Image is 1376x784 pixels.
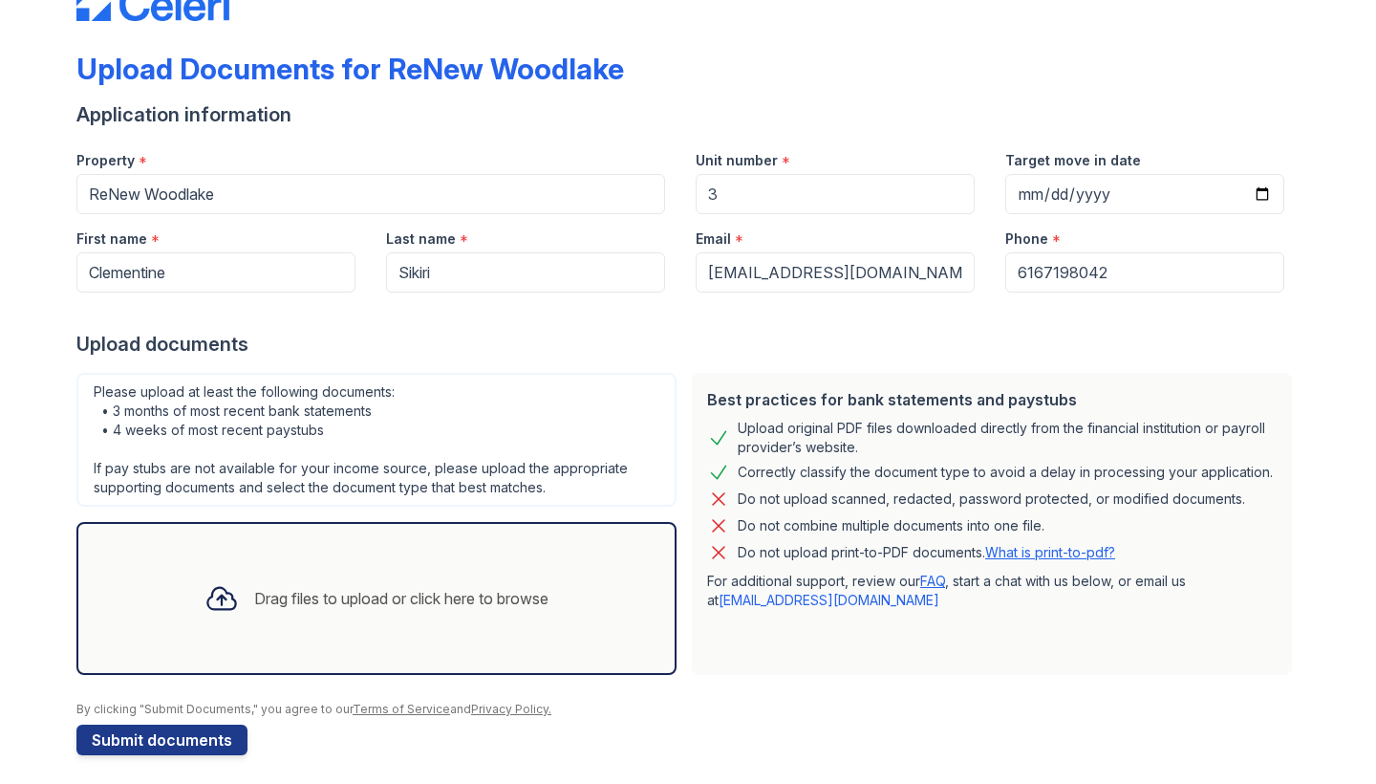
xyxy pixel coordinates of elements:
div: Correctly classify the document type to avoid a delay in processing your application. [738,461,1273,484]
a: What is print-to-pdf? [985,544,1115,560]
div: Upload Documents for ReNew Woodlake [76,52,624,86]
div: Do not combine multiple documents into one file. [738,514,1044,537]
p: Do not upload print-to-PDF documents. [738,543,1115,562]
p: For additional support, review our , start a chat with us below, or email us at [707,572,1277,610]
a: Terms of Service [353,702,450,716]
label: Phone [1005,229,1048,249]
div: By clicking "Submit Documents," you agree to our and [76,702,1300,717]
div: Please upload at least the following documents: • 3 months of most recent bank statements • 4 wee... [76,373,677,507]
label: Unit number [696,151,778,170]
a: FAQ [920,573,945,589]
a: Privacy Policy. [471,702,551,716]
div: Upload documents [76,331,1300,358]
label: Last name [386,229,456,249]
div: Upload original PDF files downloaded directly from the financial institution or payroll provider’... [738,419,1277,457]
a: [EMAIL_ADDRESS][DOMAIN_NAME] [719,592,939,608]
div: Best practices for bank statements and paystubs [707,388,1277,411]
label: Email [696,229,731,249]
div: Application information [76,101,1300,128]
button: Submit documents [76,725,247,755]
div: Drag files to upload or click here to browse [254,587,548,610]
div: Do not upload scanned, redacted, password protected, or modified documents. [738,488,1245,511]
label: Target move in date [1005,151,1141,170]
label: Property [76,151,135,170]
label: First name [76,229,147,249]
